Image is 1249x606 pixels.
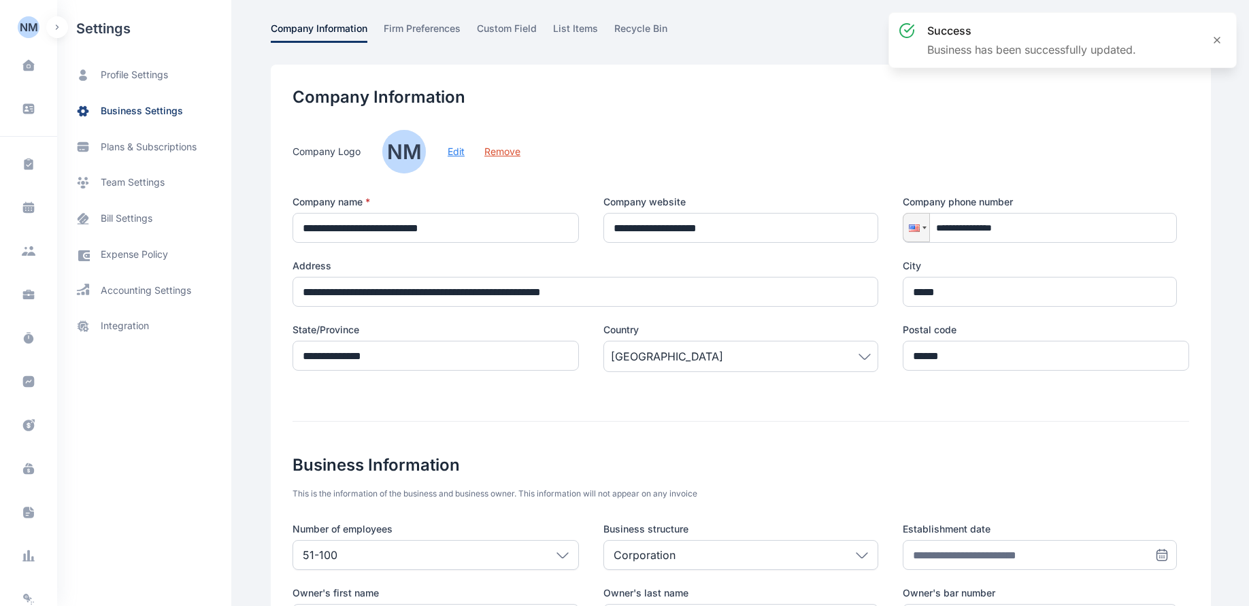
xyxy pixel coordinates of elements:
span: accounting settings [101,284,191,297]
h3: success [927,22,1136,39]
button: Edit [448,145,465,158]
a: accounting settings [57,273,231,308]
span: firm preferences [384,22,461,43]
a: recycle bin [614,22,684,43]
label: Owner's last name [603,586,878,600]
span: team settings [101,175,165,190]
label: Address [293,259,878,273]
span: expense policy [101,248,168,262]
label: Business structure [603,522,878,536]
a: business settings [57,93,231,129]
button: NM [18,16,39,38]
span: plans & subscriptions [101,140,197,154]
span: list items [553,22,598,43]
p: 51-100 [303,547,337,563]
label: Owner's first name [293,586,579,600]
a: list items [553,22,614,43]
span: company information [271,22,367,43]
label: Postal code [903,323,1189,337]
h2: Business Information [293,422,1189,476]
a: profile settings [57,57,231,93]
label: Company phone number [903,195,1177,209]
span: bill settings [101,212,152,226]
span: business settings [101,104,183,118]
span: [GEOGRAPHIC_DATA] [611,348,723,365]
a: expense policy [57,237,231,273]
span: profile settings [101,68,168,82]
label: Owner's bar number [903,586,1177,600]
h2: Company Information [293,86,1189,108]
label: Number of employees [293,522,579,536]
a: company information [271,22,384,43]
p: This is the information of the business and business owner. This information will not appear on a... [293,487,1189,501]
p: Business has been successfully updated. [927,41,1136,58]
a: integration [57,308,231,344]
span: Country [603,323,639,337]
div: NM [20,19,38,35]
span: integration [101,319,149,333]
label: Company website [603,195,878,209]
span: recycle bin [614,22,667,43]
p: Company Logo [293,145,361,158]
label: Company name [293,195,579,209]
div: United States: + 1 [903,214,929,241]
a: firm preferences [384,22,477,43]
a: custom field [477,22,553,43]
span: custom field [477,22,537,43]
a: bill settings [57,201,231,237]
p: Corporation [614,547,676,563]
button: Remove [484,145,520,158]
div: NM [387,139,422,164]
label: City [903,259,1177,273]
label: Establishment date [903,522,1177,536]
a: plans & subscriptions [57,129,231,165]
label: State/Province [293,323,579,337]
a: team settings [57,165,231,201]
